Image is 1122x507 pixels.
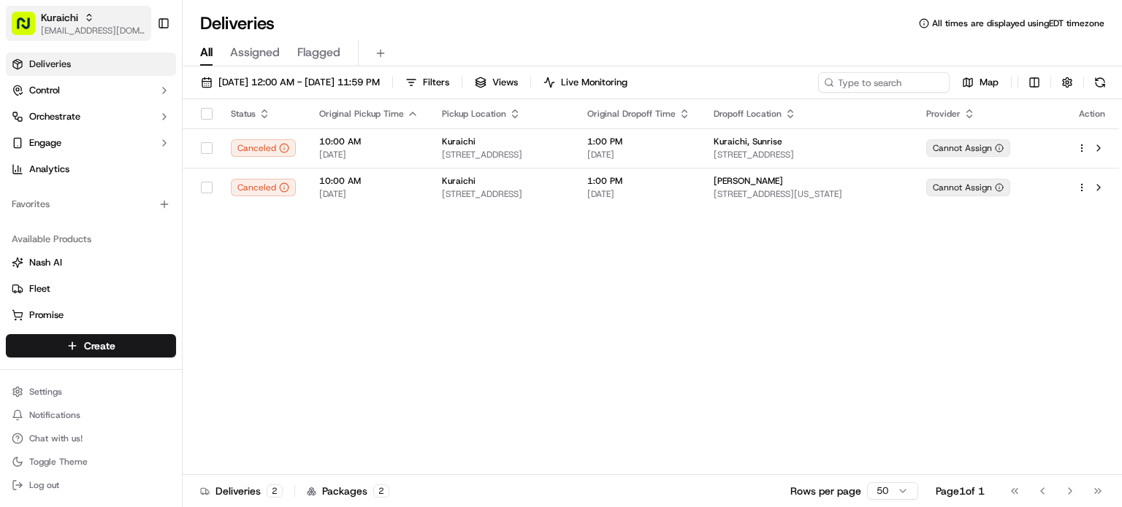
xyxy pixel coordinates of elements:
button: Canceled [231,179,296,196]
button: [DATE] 12:00 AM - [DATE] 11:59 PM [194,72,386,93]
span: Flagged [297,44,340,61]
div: Past conversations [15,189,98,201]
button: Cannot Assign [926,179,1010,196]
button: Filters [399,72,456,93]
span: Live Monitoring [561,76,627,89]
span: [PERSON_NAME] [714,175,783,187]
span: [DATE] 12:00 AM - [DATE] 11:59 PM [218,76,380,89]
span: [STREET_ADDRESS] [442,188,564,200]
button: [EMAIL_ADDRESS][DOMAIN_NAME] [41,25,145,36]
span: Chat with us! [29,433,83,444]
span: [DATE] [587,149,690,160]
button: Canceled [231,139,296,157]
span: [DATE] [587,188,690,200]
span: Knowledge Base [29,286,112,301]
div: 💻 [123,287,135,299]
span: API Documentation [138,286,234,301]
button: Live Monitoring [537,72,634,93]
span: [DATE] [319,149,419,160]
div: Cannot Assign [926,139,1010,157]
button: Toggle Theme [6,452,176,472]
button: Views [468,72,524,93]
button: Control [6,79,176,102]
button: Log out [6,475,176,495]
button: Orchestrate [6,105,176,128]
button: Kuraichi[EMAIL_ADDRESS][DOMAIN_NAME] [6,6,151,41]
span: Pickup Location [442,108,506,120]
a: Fleet [12,282,170,295]
button: Nash AI [6,251,176,274]
span: Pylon [145,322,177,333]
span: • [121,225,126,237]
h1: Deliveries [200,12,275,35]
button: Notifications [6,405,176,425]
div: Start new chat [66,139,240,153]
a: Analytics [6,158,176,181]
button: Chat with us! [6,428,176,449]
img: Bea Lacdao [15,212,38,235]
button: Fleet [6,277,176,301]
a: Powered byPylon [103,321,177,333]
span: 10:00 AM [319,175,419,187]
div: 📗 [15,287,26,299]
span: Kuraichi [442,136,476,147]
span: 10:00 AM [319,136,419,147]
a: 💻API Documentation [118,280,240,306]
span: All [200,44,213,61]
span: Original Dropoff Time [587,108,676,120]
span: Nash AI [29,256,62,269]
span: Analytics [29,163,69,176]
span: [STREET_ADDRESS] [714,149,903,160]
input: Type to search [818,72,950,93]
div: Packages [307,484,389,498]
span: Map [980,76,999,89]
span: 1:00 PM [587,136,690,147]
span: Log out [29,479,59,491]
span: Provider [926,108,961,120]
button: Kuraichi [41,10,78,25]
button: Refresh [1090,72,1110,93]
img: 1753817452368-0c19585d-7be3-40d9-9a41-2dc781b3d1eb [31,139,57,165]
div: Available Products [6,228,176,251]
span: Create [84,338,115,353]
span: Filters [423,76,449,89]
span: 1:00 PM [587,175,690,187]
div: Favorites [6,193,176,216]
span: Fleet [29,282,50,295]
p: Rows per page [790,484,861,498]
span: Control [29,84,60,97]
img: Nash [15,14,44,43]
span: Original Pickup Time [319,108,404,120]
span: All times are displayed using EDT timezone [932,18,1104,29]
span: Promise [29,309,64,322]
span: Engage [29,136,61,150]
input: Got a question? Start typing here... [38,93,263,109]
button: Engage [6,131,176,155]
button: Promise [6,303,176,327]
a: Nash AI [12,256,170,269]
span: [STREET_ADDRESS][US_STATE] [714,188,903,200]
div: 2 [267,484,283,498]
button: See all [226,186,266,204]
div: We're available if you need us! [66,153,201,165]
div: Action [1077,108,1107,120]
span: Kuraichi, Sunrise [714,136,782,147]
a: Promise [12,309,170,322]
button: Settings [6,382,176,402]
span: Notifications [29,409,80,421]
span: [DATE] [129,225,159,237]
div: Page 1 of 1 [936,484,985,498]
span: [PERSON_NAME] [45,225,118,237]
span: Kuraichi [442,175,476,187]
span: Views [492,76,518,89]
span: Status [231,108,256,120]
a: Deliveries [6,53,176,76]
span: [DATE] [319,188,419,200]
button: Map [955,72,1005,93]
span: Toggle Theme [29,456,88,468]
div: Deliveries [200,484,283,498]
